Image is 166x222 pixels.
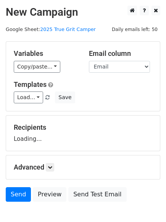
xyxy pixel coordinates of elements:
a: 2025 True Grit Camper [40,26,96,32]
a: Send [6,187,31,202]
a: Daily emails left: 50 [109,26,160,32]
h5: Email column [89,49,153,58]
small: Google Sheet: [6,26,96,32]
a: Preview [33,187,66,202]
a: Send Test Email [68,187,126,202]
a: Load... [14,91,43,103]
a: Templates [14,80,47,88]
h5: Recipients [14,123,152,132]
div: Loading... [14,123,152,143]
h2: New Campaign [6,6,160,19]
h5: Variables [14,49,77,58]
a: Copy/paste... [14,61,60,73]
h5: Advanced [14,163,152,171]
button: Save [55,91,75,103]
span: Daily emails left: 50 [109,25,160,34]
